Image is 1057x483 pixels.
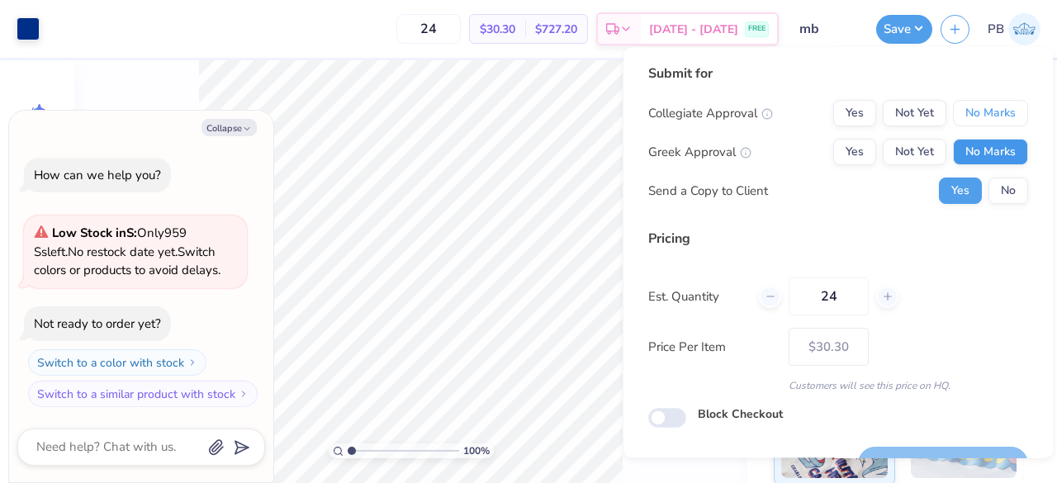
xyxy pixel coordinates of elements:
[833,100,876,126] button: Yes
[833,139,876,165] button: Yes
[187,358,197,367] img: Switch to a color with stock
[876,15,932,44] button: Save
[939,178,982,204] button: Yes
[68,244,178,260] span: No restock date yet.
[648,378,1028,393] div: Customers will see this price on HQ.
[953,100,1028,126] button: No Marks
[787,12,868,45] input: Untitled Design
[698,405,783,423] label: Block Checkout
[52,225,137,241] strong: Low Stock in S :
[34,315,161,332] div: Not ready to order yet?
[28,381,258,407] button: Switch to a similar product with stock
[648,64,1028,83] div: Submit for
[463,443,490,458] span: 100 %
[648,104,773,123] div: Collegiate Approval
[1008,13,1040,45] img: Pipyana Biswas
[649,21,738,38] span: [DATE] - [DATE]
[201,119,257,136] button: Collapse
[988,20,1004,39] span: PB
[28,349,206,376] button: Switch to a color with stock
[34,167,161,183] div: How can we help you?
[480,21,515,38] span: $30.30
[883,139,946,165] button: Not Yet
[988,13,1040,45] a: PB
[953,139,1028,165] button: No Marks
[648,182,768,201] div: Send a Copy to Client
[988,178,1028,204] button: No
[648,143,751,162] div: Greek Approval
[396,14,461,44] input: – –
[34,225,220,278] span: Only 959 Ss left. Switch colors or products to avoid delays.
[789,277,869,315] input: – –
[648,338,776,357] label: Price Per Item
[748,23,765,35] span: FREE
[648,287,747,306] label: Est. Quantity
[648,229,1028,249] div: Pricing
[535,21,577,38] span: $727.20
[883,100,946,126] button: Not Yet
[239,389,249,399] img: Switch to a similar product with stock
